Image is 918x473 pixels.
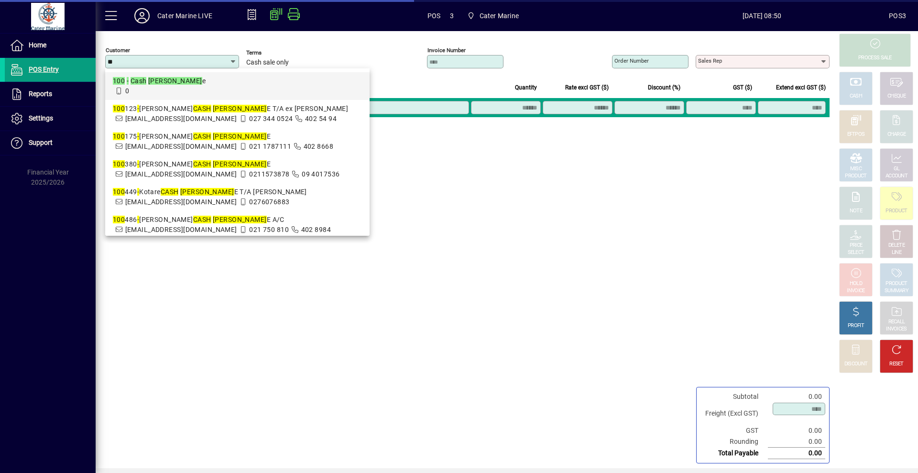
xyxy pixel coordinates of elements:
span: Terms [246,50,304,56]
div: NOTE [850,208,862,215]
span: Home [29,41,46,49]
div: DISCOUNT [844,361,867,368]
em: [PERSON_NAME] [148,77,202,85]
em: [PERSON_NAME] [213,132,267,140]
div: CHARGE [887,131,906,138]
em: - [137,105,139,112]
mat-option: 100449 - Kotare CASH SALE T/A Robert Adams [105,183,370,211]
span: 09 4017536 [302,170,339,178]
mat-option: 100 - Cash Sale [105,72,370,100]
span: Reports [29,90,52,98]
span: Cater Marine [463,7,523,24]
span: 0211573878 [249,170,289,178]
span: [EMAIL_ADDRESS][DOMAIN_NAME] [125,226,237,233]
span: Cater Marine [480,8,519,23]
td: Subtotal [700,391,768,402]
td: 0.00 [768,448,825,459]
span: 021 750 810 [249,226,289,233]
span: Discount (%) [648,82,680,93]
span: POS Entry [29,66,59,73]
em: 100 [113,188,125,196]
span: [DATE] 08:50 [635,8,889,23]
div: PRODUCT [885,208,907,215]
a: Support [5,131,96,155]
div: LINE [892,249,901,256]
td: 0.00 [768,436,825,448]
em: [PERSON_NAME] [180,188,234,196]
div: PROFIT [848,322,864,330]
div: PRICE [850,242,863,249]
em: CASH [161,188,179,196]
span: 402 8668 [304,143,334,150]
span: GST ($) [733,82,752,93]
em: CASH [193,160,211,168]
div: HOLD [850,280,862,287]
span: 402 54 94 [305,115,337,122]
div: SUMMARY [885,287,908,295]
span: Support [29,139,53,146]
em: [PERSON_NAME] [213,216,267,223]
mat-label: Order number [614,57,649,64]
button: Profile [127,7,157,24]
span: Cash sale only [246,59,289,66]
span: Extend excl GST ($) [776,82,826,93]
a: Settings [5,107,96,131]
em: 100 [113,216,125,223]
mat-option: 100486 - Brett Lewisham CASH SALE A/C [105,211,370,239]
em: CASH [193,216,211,223]
em: CASH [193,132,211,140]
em: - [137,132,139,140]
span: 027 344 0524 [249,115,293,122]
td: Freight (Excl GST) [700,402,768,425]
mat-option: 100175 - Bob Goodwin CASH SALE [105,128,370,155]
div: RESET [889,361,904,368]
em: 100 [113,160,125,168]
span: [EMAIL_ADDRESS][DOMAIN_NAME] [125,170,237,178]
span: [EMAIL_ADDRESS][DOMAIN_NAME] [125,115,237,122]
div: PRODUCT [845,173,866,180]
span: Quantity [515,82,537,93]
span: 021 1787111 [249,143,291,150]
a: Reports [5,82,96,106]
div: CHEQUE [887,93,906,100]
td: 0.00 [768,425,825,436]
span: 0 [125,87,129,95]
div: PRODUCT [885,280,907,287]
span: [EMAIL_ADDRESS][DOMAIN_NAME] [125,198,237,206]
div: DELETE [888,242,905,249]
em: 100 [113,132,125,140]
span: Settings [29,114,53,122]
em: [PERSON_NAME] [213,160,267,168]
div: SELECT [848,249,864,256]
mat-option: 100123 - Andrew Smith CASH SALE T/A ex Sherilee [105,100,370,128]
em: CASH [193,105,211,112]
td: Total Payable [700,448,768,459]
mat-option: 100380 - McNeilly, Peter CASH SALE [105,155,370,183]
em: Cash [131,77,147,85]
div: MISC [850,165,862,173]
span: 0276076883 [249,198,289,206]
div: 380 [PERSON_NAME] E [113,159,362,169]
div: 175 [PERSON_NAME] E [113,132,362,142]
mat-label: Sales rep [698,57,722,64]
td: GST [700,425,768,436]
div: CASH [850,93,862,100]
span: 3 [450,8,454,23]
div: Cater Marine LIVE [157,8,212,23]
mat-label: Invoice number [427,47,466,54]
div: INVOICES [886,326,907,333]
div: INVOICE [847,287,864,295]
mat-label: Customer [106,47,130,54]
div: 123 [PERSON_NAME] E T/A ex [PERSON_NAME] [113,104,362,114]
div: RECALL [888,319,905,326]
em: - [137,216,139,223]
div: POS3 [889,8,906,23]
div: ACCOUNT [885,173,907,180]
div: GL [894,165,900,173]
div: EFTPOS [847,131,865,138]
em: - [137,188,139,196]
div: 449 Kotare E T/A [PERSON_NAME] [113,187,362,197]
div: 486 [PERSON_NAME] E A/C [113,215,362,225]
td: 0.00 [768,391,825,402]
span: Rate excl GST ($) [565,82,609,93]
